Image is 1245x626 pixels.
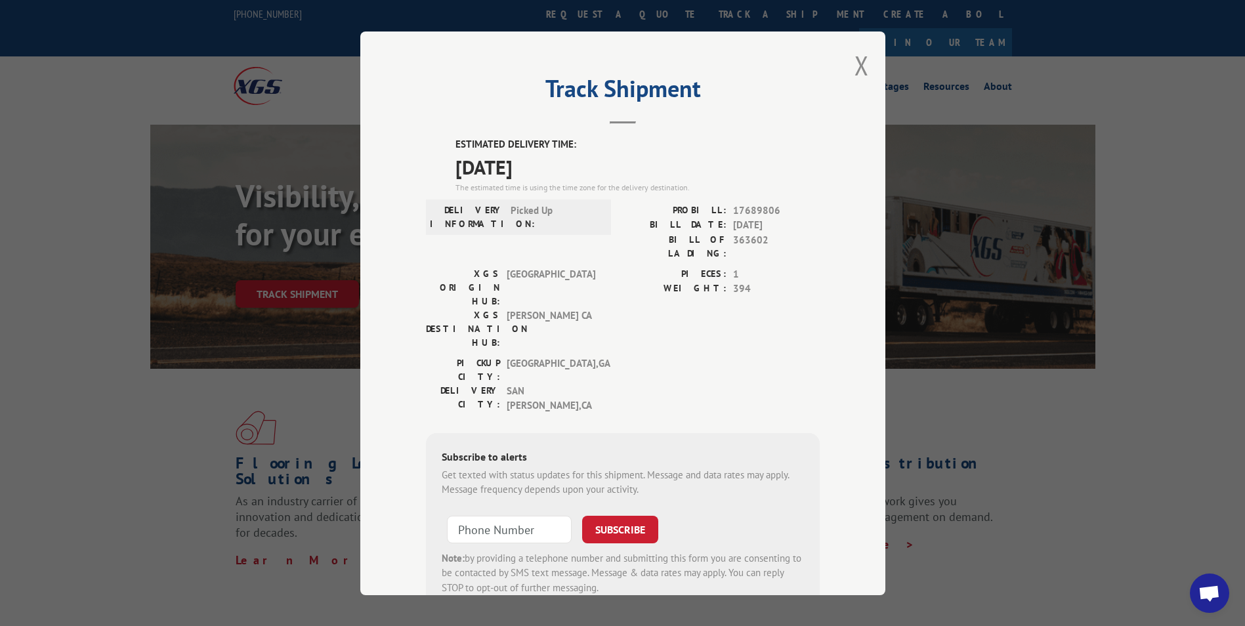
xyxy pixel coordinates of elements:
label: ESTIMATED DELIVERY TIME: [455,137,820,152]
label: DELIVERY CITY: [426,383,500,413]
button: Close modal [855,48,869,83]
div: Get texted with status updates for this shipment. Message and data rates may apply. Message frequ... [442,467,804,497]
span: [PERSON_NAME] CA [507,308,595,349]
span: 394 [733,282,820,297]
button: SUBSCRIBE [582,515,658,543]
input: Phone Number [447,515,572,543]
div: by providing a telephone number and submitting this form you are consenting to be contacted by SM... [442,551,804,595]
span: [GEOGRAPHIC_DATA] , GA [507,356,595,383]
label: BILL DATE: [623,218,727,233]
span: 17689806 [733,203,820,218]
label: XGS DESTINATION HUB: [426,308,500,349]
span: Picked Up [511,203,599,230]
span: 363602 [733,232,820,260]
label: WEIGHT: [623,282,727,297]
span: [DATE] [455,152,820,181]
span: [GEOGRAPHIC_DATA] [507,266,595,308]
span: SAN [PERSON_NAME] , CA [507,383,595,413]
div: The estimated time is using the time zone for the delivery destination. [455,181,820,193]
label: BILL OF LADING: [623,232,727,260]
span: [DATE] [733,218,820,233]
label: XGS ORIGIN HUB: [426,266,500,308]
label: PIECES: [623,266,727,282]
label: PICKUP CITY: [426,356,500,383]
h2: Track Shipment [426,79,820,104]
strong: Note: [442,551,465,564]
label: DELIVERY INFORMATION: [430,203,504,230]
label: PROBILL: [623,203,727,218]
span: 1 [733,266,820,282]
div: Open chat [1190,574,1229,613]
div: Subscribe to alerts [442,448,804,467]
